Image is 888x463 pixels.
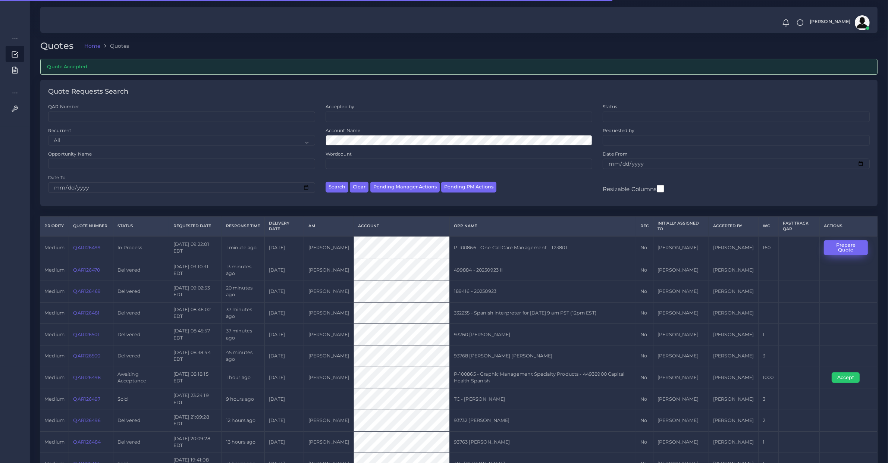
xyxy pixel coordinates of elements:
[653,236,709,259] td: [PERSON_NAME]
[40,59,878,74] div: Quote Accepted
[370,182,440,193] button: Pending Manager Actions
[40,41,79,51] h2: Quotes
[44,375,65,380] span: medium
[636,302,653,324] td: No
[653,302,709,324] td: [PERSON_NAME]
[265,410,304,432] td: [DATE]
[265,345,304,367] td: [DATE]
[636,324,653,345] td: No
[169,345,222,367] td: [DATE] 08:38:44 EDT
[304,236,354,259] td: [PERSON_NAME]
[222,236,265,259] td: 1 minute ago
[636,367,653,388] td: No
[304,216,354,236] th: AM
[222,345,265,367] td: 45 minutes ago
[84,42,101,50] a: Home
[603,103,617,110] label: Status
[636,345,653,367] td: No
[709,236,758,259] td: [PERSON_NAME]
[326,151,352,157] label: Wordcount
[603,127,634,134] label: Requested by
[222,367,265,388] td: 1 hour ago
[48,127,71,134] label: Recurrent
[73,332,99,337] a: QAR126501
[759,324,779,345] td: 1
[636,259,653,281] td: No
[113,302,169,324] td: Delivered
[759,367,779,388] td: 1000
[636,216,653,236] th: REC
[44,396,65,402] span: medium
[819,216,877,236] th: Actions
[709,281,758,303] td: [PERSON_NAME]
[653,345,709,367] td: [PERSON_NAME]
[449,345,636,367] td: 93768 [PERSON_NAME] [PERSON_NAME]
[824,240,868,256] button: Prepare Quote
[709,302,758,324] td: [PERSON_NAME]
[113,259,169,281] td: Delivered
[709,216,758,236] th: Accepted by
[265,367,304,388] td: [DATE]
[113,216,169,236] th: Status
[169,236,222,259] td: [DATE] 09:22:01 EDT
[44,353,65,359] span: medium
[265,259,304,281] td: [DATE]
[222,302,265,324] td: 37 minutes ago
[113,324,169,345] td: Delivered
[44,310,65,316] span: medium
[759,236,779,259] td: 160
[759,410,779,432] td: 2
[636,410,653,432] td: No
[709,324,758,345] td: [PERSON_NAME]
[326,103,355,110] label: Accepted by
[73,288,101,294] a: QAR126469
[73,245,101,250] a: QAR126499
[304,367,354,388] td: [PERSON_NAME]
[449,281,636,303] td: 189416 - 20250923
[304,324,354,345] td: [PERSON_NAME]
[636,388,653,410] td: No
[709,367,758,388] td: [PERSON_NAME]
[169,367,222,388] td: [DATE] 08:18:15 EDT
[169,302,222,324] td: [DATE] 08:46:02 EDT
[709,259,758,281] td: [PERSON_NAME]
[44,288,65,294] span: medium
[113,431,169,453] td: Delivered
[709,388,758,410] td: [PERSON_NAME]
[304,345,354,367] td: [PERSON_NAME]
[449,431,636,453] td: 93763 [PERSON_NAME]
[636,236,653,259] td: No
[449,236,636,259] td: P-100866 - One Call Care Management - T23801
[832,374,865,380] a: Accept
[69,216,113,236] th: Quote Number
[653,410,709,432] td: [PERSON_NAME]
[653,281,709,303] td: [PERSON_NAME]
[169,259,222,281] td: [DATE] 09:10:31 EDT
[350,182,368,193] button: Clear
[304,431,354,453] td: [PERSON_NAME]
[855,15,870,30] img: avatar
[653,259,709,281] td: [PERSON_NAME]
[759,388,779,410] td: 3
[759,431,779,453] td: 1
[169,431,222,453] td: [DATE] 20:09:28 EDT
[44,245,65,250] span: medium
[304,302,354,324] td: [PERSON_NAME]
[265,431,304,453] td: [DATE]
[657,184,664,193] input: Resizable Columns
[222,259,265,281] td: 13 minutes ago
[73,310,100,316] a: QAR126481
[265,324,304,345] td: [DATE]
[326,127,361,134] label: Account Name
[44,267,65,273] span: medium
[636,431,653,453] td: No
[653,431,709,453] td: [PERSON_NAME]
[169,324,222,345] td: [DATE] 08:45:57 EDT
[824,244,873,250] a: Prepare Quote
[326,182,348,193] button: Search
[709,345,758,367] td: [PERSON_NAME]
[653,324,709,345] td: [PERSON_NAME]
[48,151,92,157] label: Opportunity Name
[653,388,709,410] td: [PERSON_NAME]
[222,388,265,410] td: 9 hours ago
